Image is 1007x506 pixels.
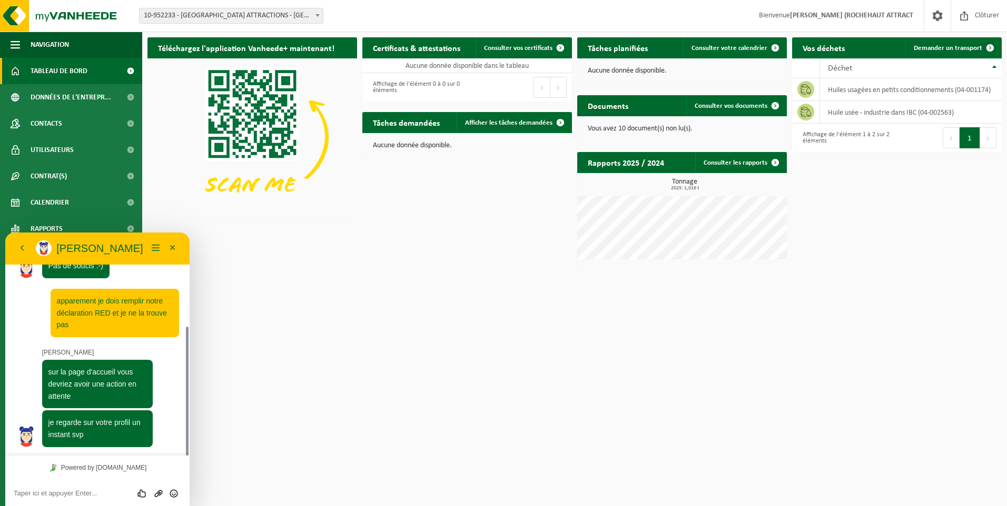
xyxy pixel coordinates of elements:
[695,152,786,173] a: Consulter les rapports
[457,112,571,133] a: Afficher les tâches demandées
[686,95,786,116] a: Consulter vos documents
[905,37,1001,58] a: Demander un transport
[980,127,996,148] button: Next
[695,103,767,109] span: Consulter vos documents
[692,45,767,52] span: Consulter votre calendrier
[914,45,982,52] span: Demander un transport
[373,142,561,149] p: Aucune donnée disponible.
[139,8,323,24] span: 10-952233 - ROCHEHAUT ATTRACTIONS - ROCHEHAUT
[683,37,786,58] a: Consulter votre calendrier
[368,76,462,99] div: Affichage de l'élément 0 à 0 sur 0 éléments
[362,58,572,73] td: Aucune donnée disponible dans le tableau
[147,37,345,58] h2: Téléchargez l'application Vanheede+ maintenant!
[484,45,552,52] span: Consulter vos certificats
[362,112,450,133] h2: Tâches demandées
[147,58,357,216] img: Download de VHEPlus App
[31,58,87,84] span: Tableau de bord
[550,77,567,98] button: Next
[130,256,176,266] div: Group of buttons
[577,37,658,58] h2: Tâches planifiées
[577,95,639,116] h2: Documents
[797,126,892,149] div: Affichage de l'élément 1 à 2 sur 2 éléments
[583,178,787,191] h3: Tonnage
[792,37,855,58] h2: Vos déchets
[362,37,471,58] h2: Certificats & attestations
[31,84,111,110] span: Données de l'entrepr...
[577,152,675,173] h2: Rapports 2025 / 2024
[588,125,776,133] p: Vous avez 10 document(s) non lu(s).
[31,32,69,58] span: Navigation
[31,163,67,189] span: Contrat(s)
[790,12,913,19] strong: [PERSON_NAME] (ROCHEHAUT ATTRACT
[161,256,176,266] button: Insérer émoticône
[145,256,161,266] button: Envoyer un fichier
[140,8,323,23] span: 10-952233 - ROCHEHAUT ATTRACTIONS - ROCHEHAUT
[31,110,62,137] span: Contacts
[583,186,787,191] span: 2025: 1,016 t
[476,37,571,58] a: Consulter vos certificats
[31,137,74,163] span: Utilisateurs
[130,256,146,266] div: Évaluez cette conversation
[943,127,960,148] button: Previous
[820,78,1002,101] td: huiles usagées en petits conditionnements (04-001174)
[465,119,552,126] span: Afficher les tâches demandées
[31,216,63,242] span: Rapports
[820,101,1002,124] td: huile usée - industrie dans IBC (04-002563)
[828,64,852,73] span: Déchet
[588,67,776,75] p: Aucune donnée disponible.
[960,127,980,148] button: 1
[31,189,69,216] span: Calendrier
[5,232,190,506] iframe: chat widget
[534,77,550,98] button: Previous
